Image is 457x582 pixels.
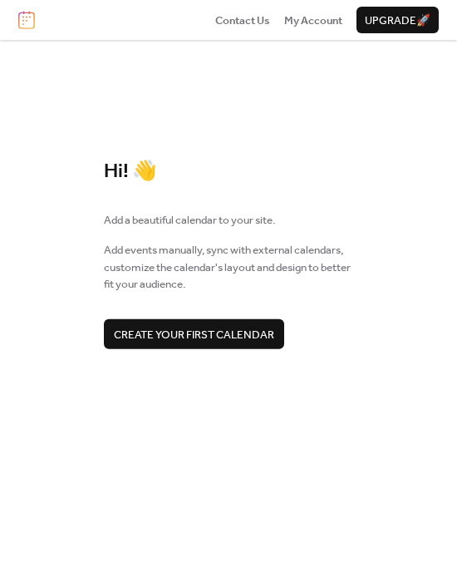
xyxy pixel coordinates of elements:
a: Contact Us [215,12,270,28]
span: Contact Us [215,12,270,29]
span: My Account [284,12,342,29]
button: Upgrade🚀 [356,7,439,33]
span: Upgrade 🚀 [365,12,430,29]
span: Add a beautiful calendar to your site. [104,212,275,229]
div: Hi! 👋 [104,160,353,185]
a: My Account [284,12,342,28]
img: logo [18,11,35,29]
span: Create your first calendar [114,326,274,343]
span: Add events manually, sync with external calendars, customize the calendar's layout and design to ... [104,242,353,293]
button: Create your first calendar [104,318,284,348]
